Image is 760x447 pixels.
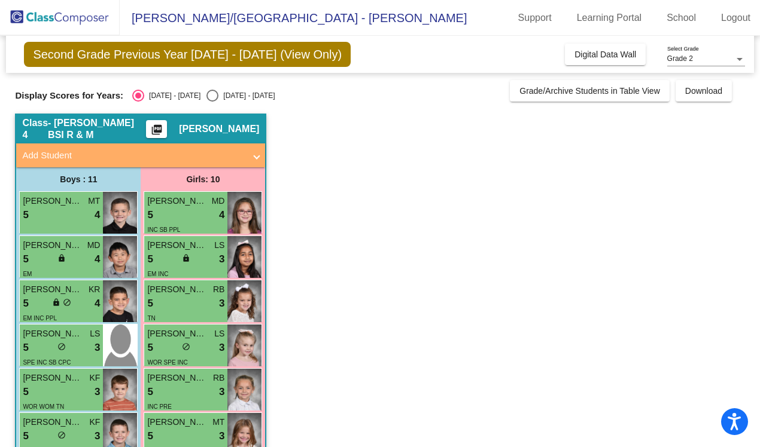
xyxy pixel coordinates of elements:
mat-icon: picture_as_pdf [150,124,164,140]
span: RB [213,372,224,384]
span: 3 [219,296,224,311]
span: MT [88,195,100,207]
span: Class 4 [22,117,48,141]
span: [PERSON_NAME] [147,372,207,384]
a: Learning Portal [567,8,652,27]
span: 5 [23,252,28,267]
span: [PERSON_NAME] [147,283,207,296]
span: lock [57,254,66,262]
a: School [657,8,706,27]
mat-radio-group: Select an option [132,90,275,102]
a: Support [509,8,561,27]
div: [DATE] - [DATE] [144,90,200,101]
span: KF [90,372,101,384]
span: do_not_disturb_alt [182,342,190,351]
span: 4 [219,207,224,223]
a: Logout [712,8,760,27]
span: 5 [147,207,153,223]
span: 3 [219,340,224,356]
span: EM INC PPL [23,315,57,322]
span: do_not_disturb_alt [63,298,71,307]
span: 5 [147,296,153,311]
span: RB [213,283,224,296]
span: Grade 2 [667,54,693,63]
span: 5 [23,428,28,444]
span: INC SB PPL [147,226,180,233]
span: 4 [95,207,100,223]
span: 5 [147,340,153,356]
span: WOR WOM TN [23,403,64,410]
span: - [PERSON_NAME] BSI R & M [48,117,146,141]
span: [PERSON_NAME] [23,372,83,384]
span: 3 [95,428,100,444]
span: 5 [147,252,153,267]
span: SPE INC SB CPC [23,359,71,366]
button: Digital Data Wall [565,44,646,65]
button: Grade/Archive Students in Table View [510,80,670,102]
div: Girls: 10 [141,167,265,191]
span: lock [52,298,60,307]
span: Display Scores for Years: [15,90,123,101]
span: do_not_disturb_alt [57,342,66,351]
div: [DATE] - [DATE] [218,90,275,101]
span: Download [685,86,722,96]
span: Grade/Archive Students in Table View [519,86,660,96]
span: [PERSON_NAME] [23,283,83,296]
span: [PERSON_NAME] [147,239,207,252]
button: Print Students Details [146,120,167,138]
span: MT [212,416,224,428]
span: TN [147,315,155,322]
span: lock [182,254,190,262]
span: Digital Data Wall [574,50,636,59]
span: do_not_disturb_alt [57,431,66,439]
span: 3 [219,384,224,400]
div: Boys : 11 [16,167,141,191]
span: 5 [147,384,153,400]
span: [PERSON_NAME] [23,195,83,207]
span: 5 [23,384,28,400]
span: 3 [219,252,224,267]
span: KR [89,283,100,296]
span: 4 [95,296,100,311]
span: WOR SPE INC [147,359,187,366]
span: LS [90,327,100,340]
mat-expansion-panel-header: Add Student [16,143,265,167]
span: LS [214,327,224,340]
span: LS [214,239,224,252]
span: [PERSON_NAME] [147,195,207,207]
span: EM INC [147,271,168,277]
span: [PERSON_NAME] [23,327,83,340]
span: EM [23,271,32,277]
mat-panel-title: Add Student [22,149,245,163]
span: 5 [23,207,28,223]
span: [PERSON_NAME]/[GEOGRAPHIC_DATA] - [PERSON_NAME] [120,8,467,27]
span: [PERSON_NAME] [23,239,83,252]
span: Second Grade Previous Year [DATE] - [DATE] (View Only) [24,42,351,67]
button: Download [676,80,732,102]
span: 4 [95,252,100,267]
span: 5 [23,340,28,356]
span: [PERSON_NAME] [147,327,207,340]
span: [PERSON_NAME] [23,416,83,428]
span: MD [212,195,225,207]
span: [PERSON_NAME] [147,416,207,428]
span: 5 [23,296,28,311]
span: MD [87,239,101,252]
span: 3 [95,340,100,356]
span: 3 [219,428,224,444]
span: 5 [147,428,153,444]
span: 3 [95,384,100,400]
span: [PERSON_NAME] [179,123,259,135]
span: INC PRE [147,403,172,410]
span: KF [90,416,101,428]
